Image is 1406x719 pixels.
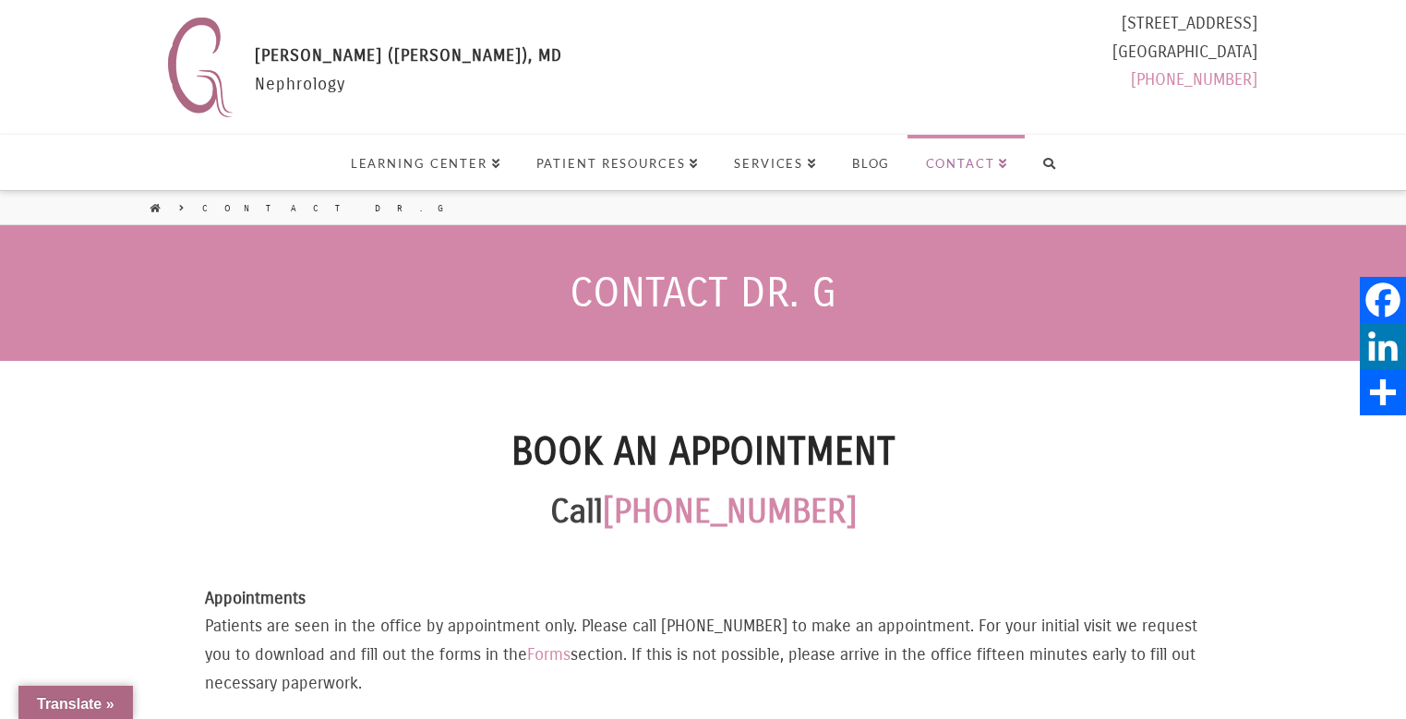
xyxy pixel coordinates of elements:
[255,42,562,125] div: Nephrology
[511,429,895,474] strong: Book an Appointment
[1112,9,1257,102] div: [STREET_ADDRESS] [GEOGRAPHIC_DATA]
[1131,69,1257,90] a: [PHONE_NUMBER]
[1360,323,1406,369] a: LinkedIn
[550,492,857,532] strong: Call
[205,584,1202,697] p: Patients are seen in the office by appointment only. Please call [PHONE_NUMBER] to make an appoin...
[715,135,834,190] a: Services
[202,202,460,215] a: Contact Dr. G
[518,135,716,190] a: Patient Resources
[834,135,907,190] a: Blog
[527,644,571,665] a: Forms
[351,158,501,170] span: Learning Center
[926,158,1009,170] span: Contact
[603,492,857,532] a: [PHONE_NUMBER]
[1360,277,1406,323] a: Facebook
[37,696,114,712] span: Translate »
[255,45,562,66] span: [PERSON_NAME] ([PERSON_NAME]), MD
[907,135,1026,190] a: Contact
[852,158,891,170] span: Blog
[536,158,699,170] span: Patient Resources
[734,158,817,170] span: Services
[205,588,306,608] strong: Appointments
[159,9,241,125] img: Nephrology
[332,135,518,190] a: Learning Center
